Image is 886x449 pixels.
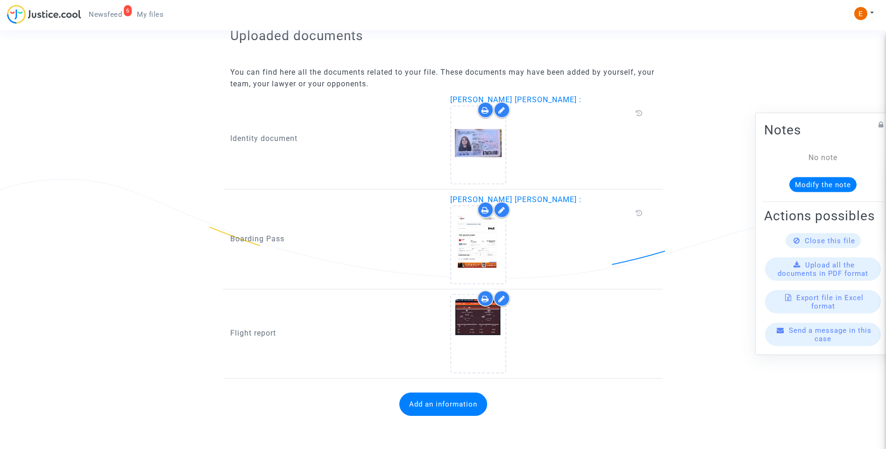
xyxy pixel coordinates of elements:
[399,393,487,416] button: Add an information
[230,327,436,339] p: Flight report
[778,152,868,163] div: No note
[450,95,581,104] span: [PERSON_NAME] [PERSON_NAME] :
[778,261,868,278] span: Upload all the documents in PDF format
[796,294,864,310] span: Export file in Excel format
[89,10,122,19] span: Newsfeed
[805,237,855,245] span: Close this file
[137,10,163,19] span: My files
[124,5,132,16] div: 6
[230,68,654,88] span: You can find here all the documents related to your file. These documents may have been added by ...
[764,208,882,224] h2: Actions possibles
[230,28,656,44] h2: Uploaded documents
[450,195,581,204] span: [PERSON_NAME] [PERSON_NAME] :
[789,326,872,343] span: Send a message in this case
[81,7,129,21] a: 6Newsfeed
[230,133,436,144] p: Identity document
[129,7,171,21] a: My files
[789,177,857,192] button: Modify the note
[764,122,882,138] h2: Notes
[7,5,81,24] img: jc-logo.svg
[854,7,867,20] img: ACg8ocIeiFvHKe4dA5oeRFd_CiCnuxWUEc1A2wYhRJE3TTWt=s96-c
[230,233,436,245] p: Boarding Pass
